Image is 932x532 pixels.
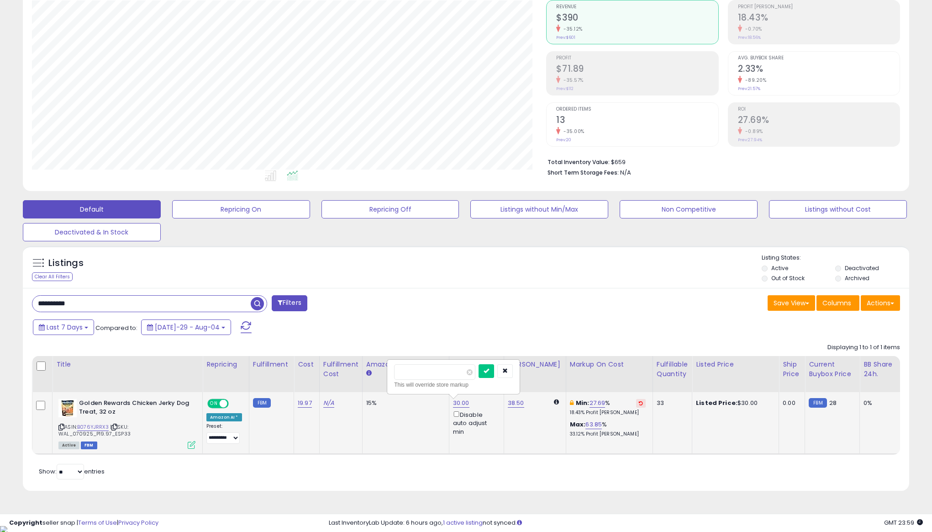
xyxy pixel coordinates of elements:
div: Displaying 1 to 1 of 1 items [827,343,900,352]
div: Fulfillable Quantity [657,360,688,379]
span: Compared to: [95,324,137,332]
small: -0.89% [742,128,763,135]
button: [DATE]-29 - Aug-04 [141,319,231,335]
small: Prev: 20 [556,137,571,143]
span: Profit [PERSON_NAME] [738,5,900,10]
li: $659 [548,156,893,167]
span: ON [208,400,220,408]
div: Preset: [206,423,242,444]
a: Terms of Use [78,518,117,527]
div: Title [56,360,199,369]
div: 0% [864,399,894,407]
div: % [570,420,646,437]
img: 51s03CMQt1L._SL40_.jpg [58,399,77,417]
span: N/A [620,168,631,177]
h5: Listings [48,257,84,270]
a: 19.97 [298,399,312,408]
p: 33.12% Profit [PERSON_NAME] [570,431,646,437]
a: 63.85 [585,420,602,429]
p: 18.43% Profit [PERSON_NAME] [570,410,646,416]
div: 15% [366,399,442,407]
div: $30.00 [696,399,772,407]
label: Deactivated [845,264,879,272]
button: Listings without Min/Max [470,200,608,218]
div: Cost [298,360,316,369]
div: Current Buybox Price [809,360,856,379]
small: Prev: $112 [556,86,574,91]
small: Amazon Fees. [366,369,372,378]
b: Listed Price: [696,399,737,407]
small: FBM [253,398,271,408]
label: Archived [845,274,869,282]
div: Fulfillment [253,360,290,369]
div: seller snap | | [9,519,158,527]
button: Listings without Cost [769,200,907,218]
a: N/A [323,399,334,408]
span: 28 [829,399,837,407]
div: Amazon Fees [366,360,445,369]
div: % [570,399,646,416]
h2: $390 [556,12,718,25]
div: Fulfillment Cost [323,360,358,379]
button: Last 7 Days [33,319,94,335]
div: Disable auto adjust min [453,410,497,436]
button: Actions [861,295,900,311]
div: Ship Price [783,360,801,379]
b: Total Inventory Value: [548,158,610,166]
a: 27.69 [590,399,606,408]
div: 0.00 [783,399,798,407]
span: Show: entries [39,467,105,476]
h2: $71.89 [556,64,718,76]
span: ROI [738,107,900,112]
button: Columns [816,295,859,311]
strong: Copyright [9,518,42,527]
span: 2025-08-12 23:59 GMT [884,518,923,527]
a: Privacy Policy [118,518,158,527]
span: Columns [822,298,851,308]
small: -89.20% [742,77,767,84]
span: OFF [227,400,242,408]
div: Clear All Filters [32,272,73,281]
div: ASIN: [58,399,195,448]
a: 38.50 [508,399,524,408]
button: Deactivated & In Stock [23,223,161,241]
button: Save View [768,295,815,311]
h2: 27.69% [738,115,900,127]
a: B076YJRRX3 [77,423,109,431]
div: Last InventoryLab Update: 6 hours ago, not synced. [329,519,923,527]
h2: 13 [556,115,718,127]
label: Active [771,264,788,272]
div: Listed Price [696,360,775,369]
div: Repricing [206,360,245,369]
a: 1 active listing [443,518,483,527]
label: Out of Stock [771,274,805,282]
span: Revenue [556,5,718,10]
span: FBM [81,442,97,449]
span: | SKU: WAL_070925_P19.97_ESP33 [58,423,131,437]
span: [DATE]-29 - Aug-04 [155,323,220,332]
small: Prev: 27.94% [738,137,762,143]
span: Last 7 Days [47,323,83,332]
b: Golden Rewards Chicken Jerky Dog Treat, 32 oz [79,399,190,418]
button: Repricing Off [321,200,459,218]
span: Avg. Buybox Share [738,56,900,61]
button: Non Competitive [620,200,758,218]
button: Repricing On [172,200,310,218]
b: Min: [576,399,590,407]
span: Profit [556,56,718,61]
small: Prev: 21.57% [738,86,760,91]
small: -35.57% [560,77,584,84]
h2: 2.33% [738,64,900,76]
b: Max: [570,420,586,429]
div: BB Share 24h. [864,360,897,379]
a: 30.00 [453,399,469,408]
small: -35.00% [560,128,584,135]
div: Amazon AI * [206,413,242,421]
button: Default [23,200,161,218]
span: Ordered Items [556,107,718,112]
small: FBM [809,398,827,408]
th: The percentage added to the cost of goods (COGS) that forms the calculator for Min & Max prices. [566,356,653,392]
div: Markup on Cost [570,360,649,369]
button: Filters [272,295,307,311]
p: Listing States: [762,254,909,262]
